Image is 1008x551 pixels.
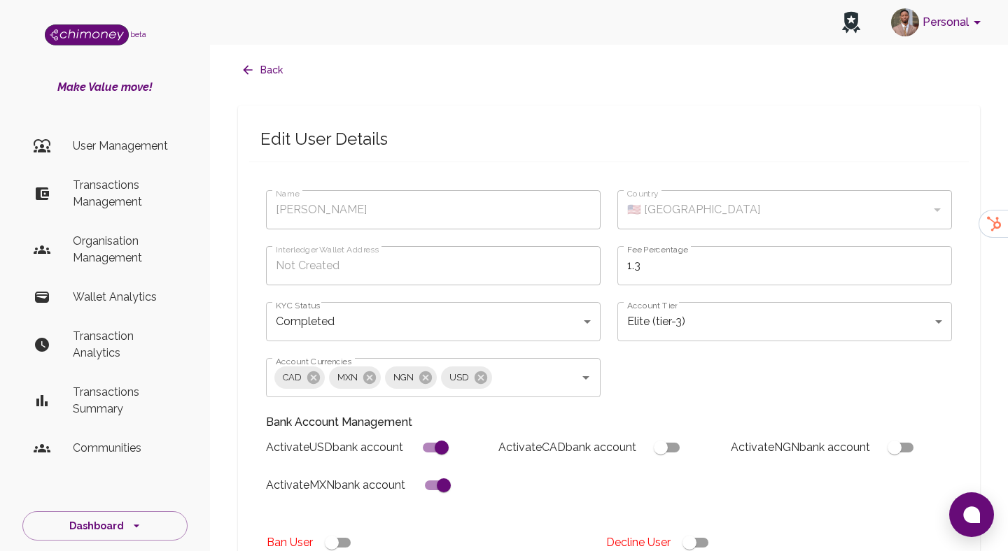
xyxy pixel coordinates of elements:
div: NGN [385,366,437,389]
h6: Activate USD bank account [266,438,403,457]
label: Interledger Wallet Address [276,243,379,255]
label: Account Currencies [276,355,351,367]
label: Country [627,187,658,199]
p: Ban User [267,534,313,551]
span: USD [441,369,477,385]
p: Organisation Management [73,233,176,266]
img: Logo [45,24,129,45]
button: Open [576,368,596,387]
span: MXN [329,369,366,385]
label: Fee Percentage [627,243,688,255]
p: User Management [73,138,176,155]
button: Dashboard [22,511,188,541]
h6: Activate CAD bank account [498,438,636,457]
div: Elite (tier-3) [617,302,952,341]
span: Edit User Details [260,128,958,150]
span: NGN [385,369,422,385]
label: Name [276,187,300,199]
div: MXN [329,366,381,389]
img: avatar [891,8,919,36]
h6: Activate NGN bank account [731,438,870,457]
span: CAD [274,369,310,385]
p: Bank Account Management [266,414,952,431]
label: Account Tier [627,299,677,311]
span: beta [130,30,146,38]
button: account of current user [885,4,991,41]
p: Transactions Summary [73,384,176,417]
p: Decline User [606,534,671,551]
button: Open chat window [949,492,994,537]
label: KYC Status [276,299,320,311]
h6: Activate MXN bank account [266,475,405,495]
p: Transaction Analytics [73,328,176,362]
div: Completed [266,302,601,341]
button: Back [238,57,288,83]
div: USD [441,366,492,389]
div: CAD [274,366,325,389]
p: Communities [73,440,176,457]
p: Wallet Analytics [73,289,176,306]
p: Transactions Management [73,177,176,210]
